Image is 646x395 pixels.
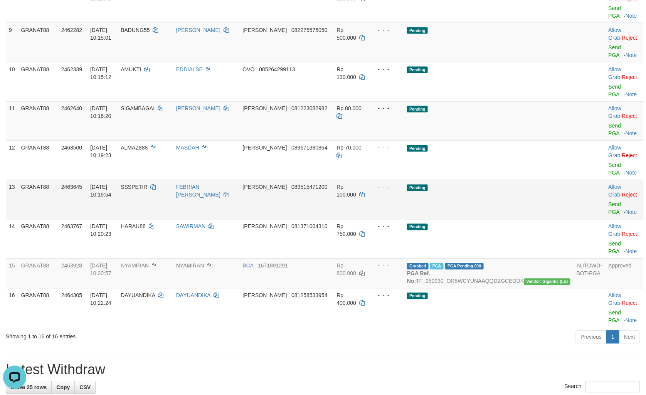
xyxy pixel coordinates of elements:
a: Reject [622,35,638,41]
span: 2463645 [61,184,82,190]
a: [PERSON_NAME] [176,27,220,33]
div: Showing 1 to 16 of 16 entries [6,330,263,341]
label: Search: [565,381,640,393]
a: Note [626,170,637,176]
span: Pending [407,27,428,34]
td: GRANAT88 [18,101,58,141]
a: CSV [74,381,96,394]
a: Send PGA [609,5,621,19]
span: Pending [407,67,428,73]
td: 11 [6,101,18,141]
span: BCA [243,263,254,269]
div: - - - [372,144,401,152]
span: Rp 750.000 [337,224,357,237]
a: Note [626,13,637,19]
span: · [609,106,622,119]
span: Rp 400.000 [337,292,357,306]
a: Note [626,52,637,58]
a: Reject [622,74,638,80]
span: [DATE] 10:22:24 [90,292,111,306]
span: [PERSON_NAME] [243,184,287,190]
td: GRANAT88 [18,259,58,288]
td: · [606,288,644,328]
span: OVO [243,66,255,72]
a: Allow Grab [609,66,621,80]
span: Pending [407,145,428,152]
a: Allow Grab [609,106,621,119]
span: · [609,184,622,198]
a: Allow Grab [609,27,621,41]
a: Send PGA [609,202,621,215]
a: [PERSON_NAME] [176,106,220,112]
span: [PERSON_NAME] [243,224,287,230]
td: AUTOWD-BOT-PGA [574,259,606,288]
td: 9 [6,23,18,62]
span: Rp 130.000 [337,66,357,80]
span: 2463767 [61,224,82,230]
span: Copy 081258533954 to clipboard [291,292,327,299]
span: DAYUANDIKA [121,292,155,299]
a: Allow Grab [609,292,621,306]
b: PGA Ref. No: [407,271,430,284]
a: Allow Grab [609,145,621,159]
span: AMUKTI [121,66,141,72]
a: Reject [622,113,638,119]
a: Allow Grab [609,224,621,237]
td: · [606,180,644,219]
span: [DATE] 10:16:20 [90,106,111,119]
span: · [609,145,622,159]
a: MASDAH [176,145,199,151]
div: - - - [372,26,401,34]
td: GRANAT88 [18,62,58,101]
div: - - - [372,292,401,299]
span: Vendor URL: https://dashboard.q2checkout.com/secure [524,279,571,285]
span: PGA Pending [445,263,484,270]
a: Note [626,209,637,215]
span: · [609,224,622,237]
span: Rp 800.000 [337,263,357,277]
span: 2463500 [61,145,82,151]
td: · [606,62,644,101]
span: Copy 089515471200 to clipboard [291,184,327,190]
span: [DATE] 10:15:01 [90,27,111,41]
span: SIGAMBAGAI [121,106,155,112]
span: Rp 500.000 [337,27,357,41]
a: Note [626,318,637,324]
span: Rp 80.000 [337,106,362,112]
a: NYAMIRAN [176,263,204,269]
div: - - - [372,223,401,230]
a: Send PGA [609,162,621,176]
span: [DATE] 10:20:57 [90,263,111,277]
h1: Latest Withdraw [6,362,640,378]
td: TF_250930_OR5WCYUNAAQQDZGCEDDK [404,259,574,288]
span: Copy 085264299113 to clipboard [259,66,295,72]
span: Rp 100.000 [337,184,357,198]
span: · [609,66,622,80]
span: [DATE] 10:19:23 [90,145,111,159]
td: · [606,23,644,62]
span: [DATE] 10:15:12 [90,66,111,80]
span: Pending [407,185,428,191]
a: Note [626,249,637,255]
td: GRANAT88 [18,288,58,328]
a: Note [626,91,637,97]
span: Copy 081223082982 to clipboard [291,106,327,112]
td: · [606,141,644,180]
span: · [609,27,622,41]
span: [PERSON_NAME] [243,106,287,112]
td: GRANAT88 [18,23,58,62]
input: Search: [585,381,640,393]
div: - - - [372,262,401,270]
span: Rp 70.000 [337,145,362,151]
span: Pending [407,293,428,299]
span: Pending [407,106,428,113]
span: 2462282 [61,27,82,33]
span: NYAMIRAN [121,263,149,269]
span: BADUNG55 [121,27,150,33]
span: [DATE] 10:20:23 [90,224,111,237]
td: 10 [6,62,18,101]
span: Copy 081371004310 to clipboard [291,224,327,230]
a: Send PGA [609,123,621,137]
a: FEBRIAN [PERSON_NAME] [176,184,220,198]
span: Copy [56,385,70,391]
